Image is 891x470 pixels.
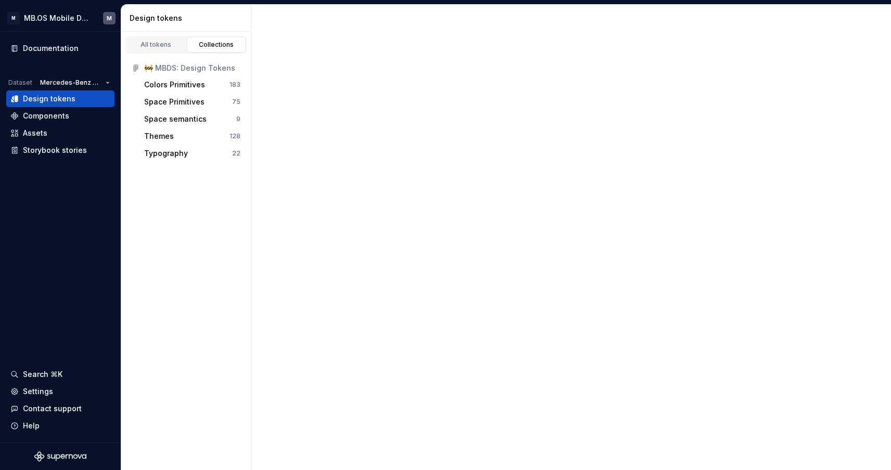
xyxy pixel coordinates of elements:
button: Space Primitives75 [140,94,245,110]
a: Settings [6,383,114,400]
div: Settings [23,386,53,397]
a: Assets [6,125,114,141]
button: Search ⌘K [6,366,114,383]
svg: Supernova Logo [34,451,86,462]
button: MMB.OS Mobile Design SystemM [2,7,119,29]
div: Space Primitives [144,97,205,107]
div: Typography [144,148,188,159]
a: Storybook stories [6,142,114,159]
div: All tokens [130,41,182,49]
div: Design tokens [23,94,75,104]
div: Dataset [8,79,32,87]
a: Documentation [6,40,114,57]
div: MB.OS Mobile Design System [24,13,91,23]
button: Colors Primitives183 [140,76,245,93]
button: Contact support [6,400,114,417]
div: 9 [236,115,240,123]
div: Components [23,111,69,121]
div: 22 [232,149,240,158]
div: 75 [232,98,240,106]
div: 183 [230,81,240,89]
div: 🚧 MBDS: Design Tokens [144,63,240,73]
div: Help [23,421,40,431]
div: Design tokens [130,13,247,23]
div: Colors Primitives [144,80,205,90]
div: Collections [190,41,243,49]
button: Mercedes-Benz 2.0 [35,75,114,90]
button: Help [6,417,114,434]
div: Contact support [23,403,82,414]
div: Documentation [23,43,79,54]
button: Themes128 [140,128,245,145]
div: Space semantics [144,114,207,124]
div: 128 [230,132,240,140]
div: Assets [23,128,47,138]
button: Space semantics9 [140,111,245,127]
button: Typography22 [140,145,245,162]
div: Storybook stories [23,145,87,155]
span: Mercedes-Benz 2.0 [40,79,101,87]
div: M [7,12,20,24]
a: Components [6,108,114,124]
div: Search ⌘K [23,369,62,380]
div: M [107,14,112,22]
a: Design tokens [6,90,114,107]
div: Themes [144,131,174,141]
